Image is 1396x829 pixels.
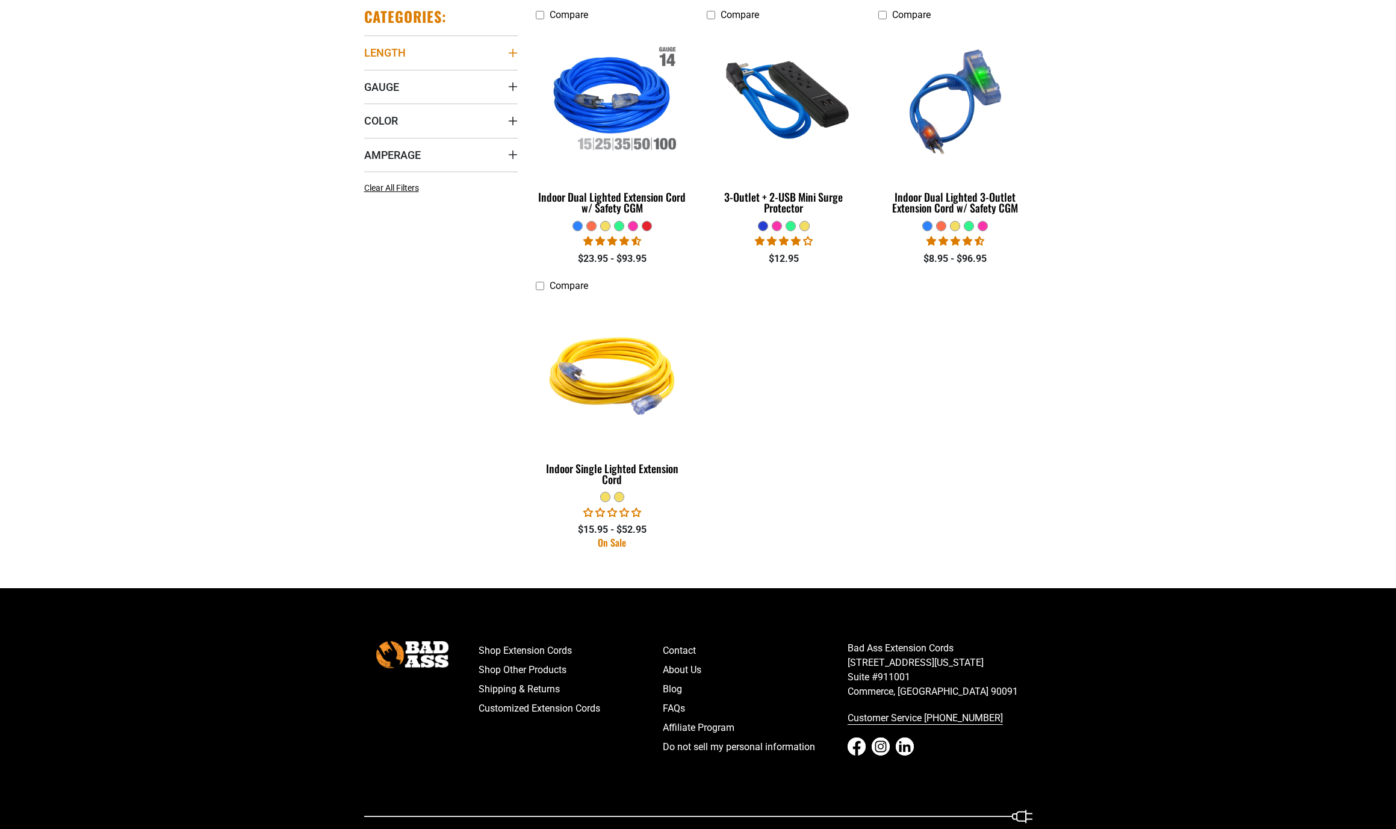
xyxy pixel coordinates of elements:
[364,104,518,137] summary: Color
[707,26,860,220] a: blue 3-Outlet + 2-USB Mini Surge Protector
[479,660,663,680] a: Shop Other Products
[479,680,663,699] a: Shipping & Returns
[663,699,848,718] a: FAQs
[583,235,641,247] span: 4.40 stars
[364,7,447,26] h2: Categories:
[926,235,984,247] span: 4.33 stars
[536,463,689,485] div: Indoor Single Lighted Extension Cord
[536,538,689,547] div: On Sale
[707,191,860,213] div: 3-Outlet + 2-USB Mini Surge Protector
[848,641,1032,699] p: Bad Ass Extension Cords [STREET_ADDRESS][US_STATE] Suite #911001 Commerce, [GEOGRAPHIC_DATA] 90091
[892,9,931,20] span: Compare
[879,33,1031,171] img: blue
[550,9,588,20] span: Compare
[663,718,848,737] a: Affiliate Program
[550,280,588,291] span: Compare
[663,680,848,699] a: Blog
[364,36,518,69] summary: Length
[536,523,689,537] div: $15.95 - $52.95
[536,303,688,442] img: Yellow
[364,148,421,162] span: Amperage
[707,252,860,266] div: $12.95
[364,138,518,172] summary: Amperage
[878,252,1032,266] div: $8.95 - $96.95
[376,641,448,668] img: Bad Ass Extension Cords
[536,26,689,220] a: Indoor Dual Lighted Extension Cord w/ Safety CGM Indoor Dual Lighted Extension Cord w/ Safety CGM
[479,641,663,660] a: Shop Extension Cords
[364,183,419,193] span: Clear All Filters
[708,33,860,171] img: blue
[721,9,759,20] span: Compare
[479,699,663,718] a: Customized Extension Cords
[878,191,1032,213] div: Indoor Dual Lighted 3-Outlet Extension Cord w/ Safety CGM
[536,191,689,213] div: Indoor Dual Lighted Extension Cord w/ Safety CGM
[364,80,399,94] span: Gauge
[663,641,848,660] a: Contact
[364,182,424,194] a: Clear All Filters
[536,33,688,171] img: Indoor Dual Lighted Extension Cord w/ Safety CGM
[536,252,689,266] div: $23.95 - $93.95
[848,709,1032,728] a: Customer Service [PHONE_NUMBER]
[536,298,689,492] a: Yellow Indoor Single Lighted Extension Cord
[663,660,848,680] a: About Us
[364,46,406,60] span: Length
[364,114,398,128] span: Color
[755,235,813,247] span: 4.22 stars
[583,507,641,518] span: 0.00 stars
[663,737,848,757] a: Do not sell my personal information
[364,70,518,104] summary: Gauge
[878,26,1032,220] a: blue Indoor Dual Lighted 3-Outlet Extension Cord w/ Safety CGM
